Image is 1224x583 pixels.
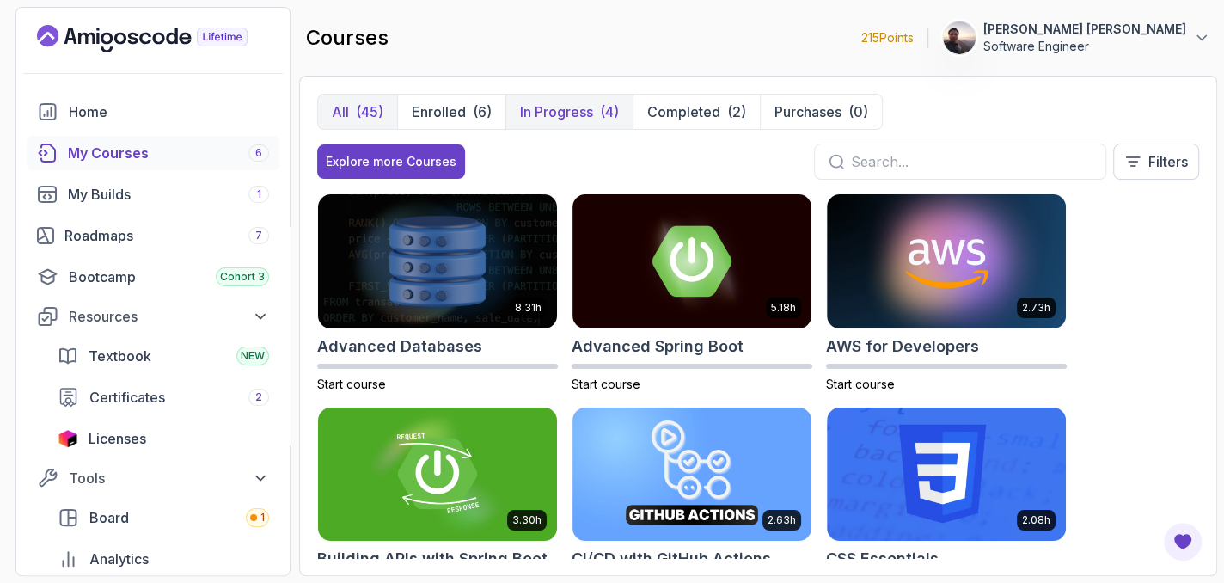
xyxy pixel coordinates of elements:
span: 7 [255,229,262,242]
button: Enrolled(6) [397,95,505,129]
span: Start course [572,377,640,391]
div: Home [69,101,269,122]
p: 2.73h [1022,301,1050,315]
h2: AWS for Developers [826,334,979,359]
input: Search... [851,151,1092,172]
img: CI/CD with GitHub Actions card [572,408,811,542]
img: Building APIs with Spring Boot card [318,408,557,542]
a: home [27,95,279,129]
div: Tools [69,468,269,488]
img: Advanced Spring Boot card [572,194,811,328]
div: My Courses [68,143,269,163]
p: Filters [1148,151,1188,172]
a: analytics [47,542,279,576]
p: 2.08h [1022,513,1050,527]
button: Resources [27,301,279,332]
div: (2) [727,101,746,122]
span: Cohort 3 [220,270,265,284]
span: 2 [255,390,262,404]
div: (45) [356,101,383,122]
h2: Advanced Spring Boot [572,334,744,359]
span: Analytics [89,549,149,569]
button: Purchases(0) [760,95,882,129]
button: Open Feedback Button [1162,521,1203,562]
p: [PERSON_NAME] [PERSON_NAME] [983,21,1186,38]
div: (6) [473,101,492,122]
span: Start course [826,377,895,391]
span: Start course [317,377,386,391]
span: NEW [241,349,265,363]
div: Explore more Courses [326,153,456,170]
button: In Progress(4) [505,95,633,129]
p: 8.31h [515,301,542,315]
img: user profile image [943,21,976,54]
h2: courses [306,24,389,52]
button: All(45) [318,95,397,129]
img: Advanced Databases card [318,194,557,328]
button: Filters [1113,144,1199,180]
button: Explore more Courses [317,144,465,179]
p: 3.30h [512,513,542,527]
span: 1 [257,187,261,201]
p: 215 Points [861,29,914,46]
p: Enrolled [412,101,466,122]
img: jetbrains icon [58,430,78,447]
h2: Building APIs with Spring Boot [317,547,548,571]
span: 1 [260,511,265,525]
span: 6 [255,146,262,160]
p: In Progress [520,101,593,122]
p: 2.63h [768,513,796,527]
span: Licenses [89,428,146,449]
a: builds [27,177,279,212]
a: courses [27,136,279,170]
a: roadmaps [27,218,279,253]
p: 5.18h [771,301,796,315]
button: user profile image[PERSON_NAME] [PERSON_NAME]Software Engineer [942,21,1210,55]
button: Completed(2) [633,95,760,129]
button: Tools [27,463,279,494]
img: AWS for Developers card [827,194,1066,328]
h2: CSS Essentials [826,547,939,571]
span: Board [89,507,129,528]
div: Bootcamp [69,267,269,287]
a: licenses [47,421,279,456]
h2: Advanced Databases [317,334,482,359]
p: Completed [647,101,720,122]
span: Textbook [89,346,151,366]
img: CSS Essentials card [827,408,1066,542]
div: (0) [848,101,868,122]
div: Roadmaps [64,225,269,246]
a: certificates [47,380,279,414]
p: All [332,101,349,122]
div: (4) [600,101,619,122]
a: Landing page [37,25,287,52]
span: Certificates [89,387,165,408]
div: My Builds [68,184,269,205]
p: Software Engineer [983,38,1186,55]
div: Resources [69,306,269,327]
a: textbook [47,339,279,373]
a: bootcamp [27,260,279,294]
a: board [47,500,279,535]
h2: CI/CD with GitHub Actions [572,547,771,571]
p: Purchases [774,101,841,122]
